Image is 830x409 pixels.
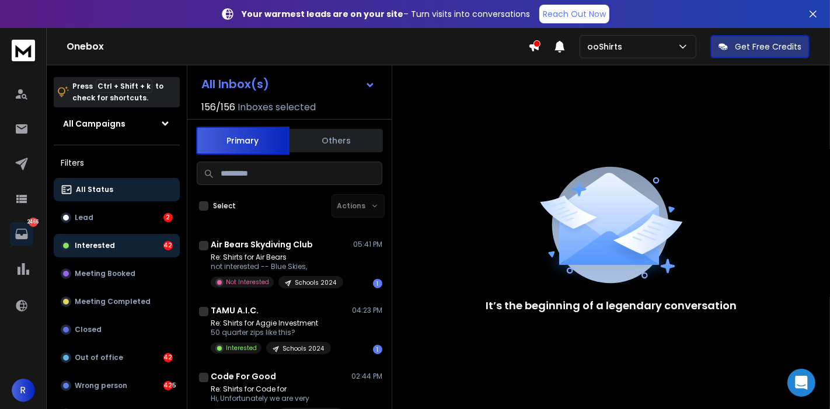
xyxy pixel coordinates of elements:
[67,40,528,54] h1: Onebox
[10,222,33,246] a: 2466
[196,127,290,155] button: Primary
[242,8,403,20] strong: Your warmest leads are on your site
[163,213,173,222] div: 2
[76,185,113,194] p: All Status
[295,278,336,287] p: Schools 2024
[12,379,35,402] button: R
[242,8,530,20] p: – Turn visits into conversations
[226,344,257,352] p: Interested
[735,41,801,53] p: Get Free Credits
[587,41,627,53] p: ooShirts
[290,128,383,153] button: Others
[75,241,115,250] p: Interested
[211,319,331,328] p: Re: Shirts for Aggie Investment
[211,262,343,271] p: not interested -- Blue Skies,
[96,79,152,93] span: Ctrl + Shift + k
[54,178,180,201] button: All Status
[75,213,93,222] p: Lead
[54,112,180,135] button: All Campaigns
[373,279,382,288] div: 1
[213,201,236,211] label: Select
[211,394,343,403] p: Hi, Unfortunately we are very
[353,240,382,249] p: 05:41 PM
[54,290,180,313] button: Meeting Completed
[163,381,173,390] div: 425
[373,345,382,354] div: 1
[163,353,173,362] div: 42
[211,328,331,337] p: 50 quarter zips like this?
[486,298,737,314] p: It’s the beginning of a legendary conversation
[63,118,125,130] h1: All Campaigns
[12,40,35,61] img: logo
[211,384,343,394] p: Re: Shirts for Code for
[238,100,316,114] h3: Inboxes selected
[75,297,151,306] p: Meeting Completed
[201,100,235,114] span: 156 / 156
[710,35,810,58] button: Get Free Credits
[54,234,180,257] button: Interested42
[163,241,173,250] div: 42
[54,155,180,171] h3: Filters
[543,8,606,20] p: Reach Out Now
[54,206,180,229] button: Lead2
[54,318,180,341] button: Closed
[211,370,276,382] h1: Code For Good
[352,306,382,315] p: 04:23 PM
[54,346,180,369] button: Out of office42
[351,372,382,381] p: 02:44 PM
[211,305,259,316] h1: TAMU A.I.C.
[75,381,127,390] p: Wrong person
[201,78,269,90] h1: All Inbox(s)
[226,278,269,286] p: Not Interested
[72,81,163,104] p: Press to check for shortcuts.
[75,325,102,334] p: Closed
[54,262,180,285] button: Meeting Booked
[539,5,609,23] a: Reach Out Now
[75,353,123,362] p: Out of office
[192,72,385,96] button: All Inbox(s)
[75,269,135,278] p: Meeting Booked
[211,253,343,262] p: Re: Shirts for Air Bears
[283,344,324,353] p: Schools 2024
[787,369,815,397] div: Open Intercom Messenger
[54,374,180,397] button: Wrong person425
[211,239,313,250] h1: Air Bears Skydiving Club
[29,218,38,227] p: 2466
